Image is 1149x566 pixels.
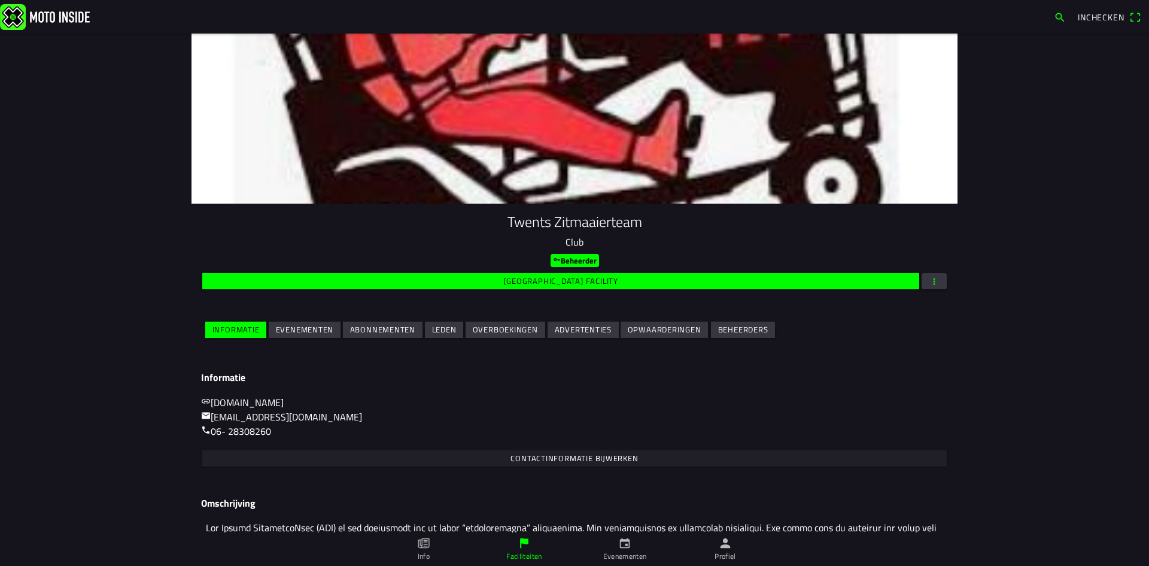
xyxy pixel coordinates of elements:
a: mail[EMAIL_ADDRESS][DOMAIN_NAME] [201,410,362,424]
a: Incheckenqr scanner [1072,7,1147,27]
h3: Omschrijving [201,498,948,509]
ion-icon: paper [417,537,430,550]
ion-icon: person [719,537,732,550]
p: Club [201,235,948,249]
ion-label: Evenementen [603,551,647,562]
ion-button: Abonnementen [343,322,422,338]
ion-icon: link [201,396,211,406]
ion-button: [GEOGRAPHIC_DATA] facility [202,273,919,289]
ion-button: Informatie [205,322,266,338]
a: link[DOMAIN_NAME] [201,395,284,410]
a: search [1048,7,1072,27]
ion-badge: Beheerder [551,254,599,267]
ion-icon: mail [201,411,211,420]
ion-button: Leden [425,322,463,338]
ion-button: Opwaarderingen [621,322,708,338]
textarea: Lor Ipsumd SitametcoNsec (ADI) el sed doeiusmodt inc ut labor “etdoloremagna” aliquaenima. Min ve... [201,514,948,556]
ion-icon: key [553,256,561,264]
ion-button: Beheerders [711,322,775,338]
ion-icon: flag [518,537,531,550]
ion-label: Profiel [715,551,736,562]
a: call06- 28308260 [201,424,271,438]
ion-label: Faciliteiten [506,551,542,562]
ion-button: Evenementen [269,322,341,338]
ion-button: Contactinformatie bijwerken [202,450,947,467]
h1: Twents Zitmaaierteam [201,213,948,231]
ion-button: Overboekingen [466,322,545,338]
ion-icon: call [201,425,211,435]
ion-icon: calendar [618,537,631,550]
ion-label: Info [418,551,430,562]
span: Inchecken [1078,11,1124,23]
h3: Informatie [201,372,948,383]
ion-button: Advertenties [548,322,619,338]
